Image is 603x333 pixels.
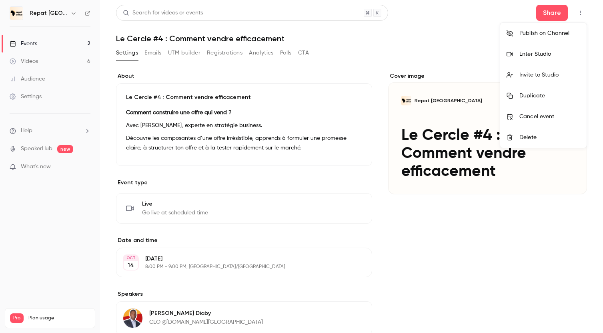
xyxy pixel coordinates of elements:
[519,71,580,79] div: Invite to Studio
[519,50,580,58] div: Enter Studio
[519,133,580,141] div: Delete
[519,113,580,121] div: Cancel event
[519,92,580,100] div: Duplicate
[519,29,580,37] div: Publish on Channel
